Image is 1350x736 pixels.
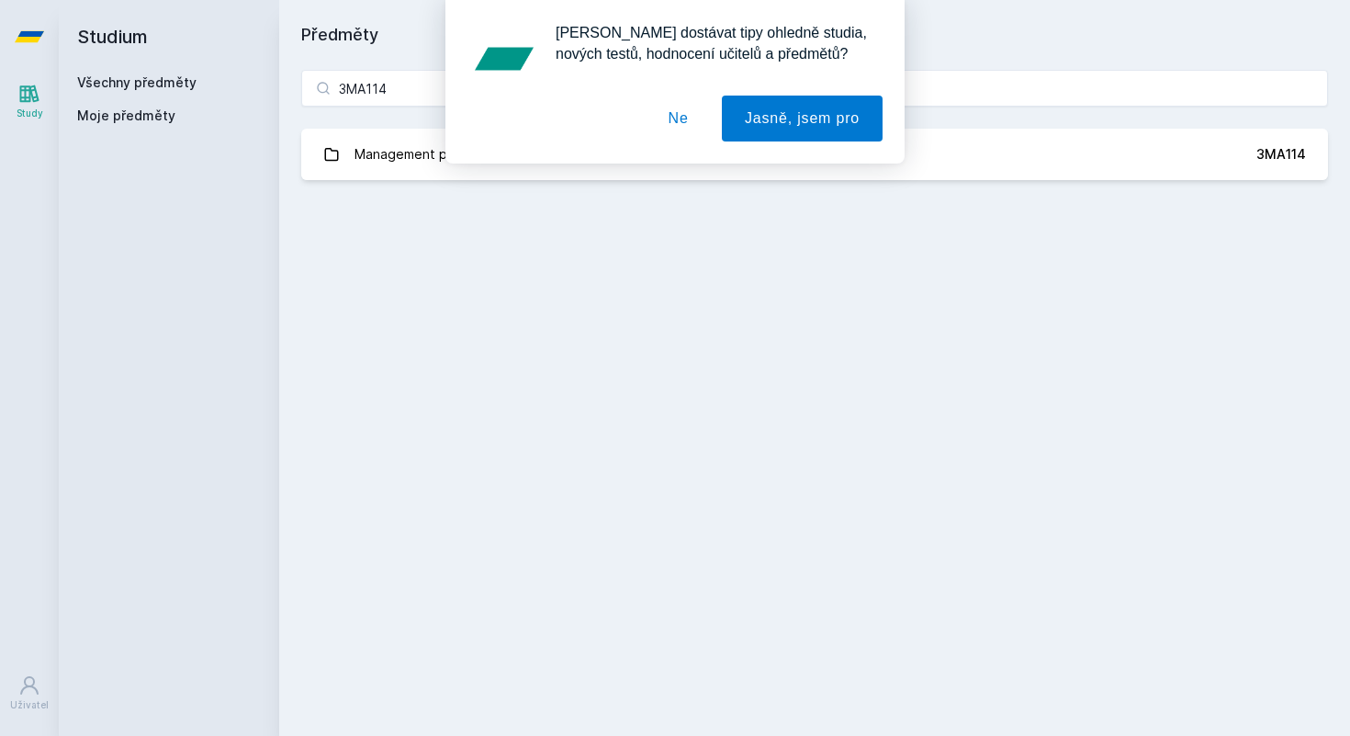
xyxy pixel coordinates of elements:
[646,96,712,142] button: Ne
[722,96,883,142] button: Jasně, jsem pro
[541,22,883,64] div: [PERSON_NAME] dostávat tipy ohledně studia, nových testů, hodnocení učitelů a předmětů?
[4,665,55,721] a: Uživatel
[467,22,541,96] img: notification icon
[10,698,49,712] div: Uživatel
